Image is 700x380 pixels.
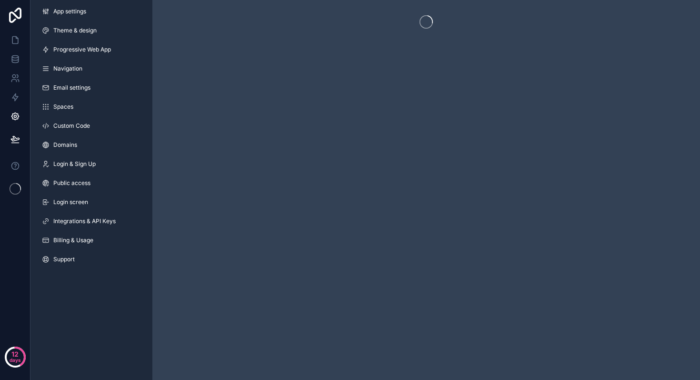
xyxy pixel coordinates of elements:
[53,65,82,72] span: Navigation
[34,42,149,57] a: Progressive Web App
[53,122,90,130] span: Custom Code
[53,46,111,53] span: Progressive Web App
[53,8,86,15] span: App settings
[34,252,149,267] a: Support
[34,233,149,248] a: Billing & Usage
[53,160,96,168] span: Login & Sign Up
[53,256,75,263] span: Support
[53,84,90,92] span: Email settings
[34,214,149,229] a: Integrations & API Keys
[34,118,149,134] a: Custom Code
[34,80,149,95] a: Email settings
[53,236,93,244] span: Billing & Usage
[34,61,149,76] a: Navigation
[34,137,149,153] a: Domains
[53,198,88,206] span: Login screen
[34,195,149,210] a: Login screen
[53,141,77,149] span: Domains
[53,103,73,111] span: Spaces
[34,156,149,172] a: Login & Sign Up
[53,179,90,187] span: Public access
[34,175,149,191] a: Public access
[34,4,149,19] a: App settings
[34,99,149,114] a: Spaces
[53,217,116,225] span: Integrations & API Keys
[34,23,149,38] a: Theme & design
[11,349,19,359] p: 12
[10,353,21,367] p: days
[53,27,97,34] span: Theme & design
